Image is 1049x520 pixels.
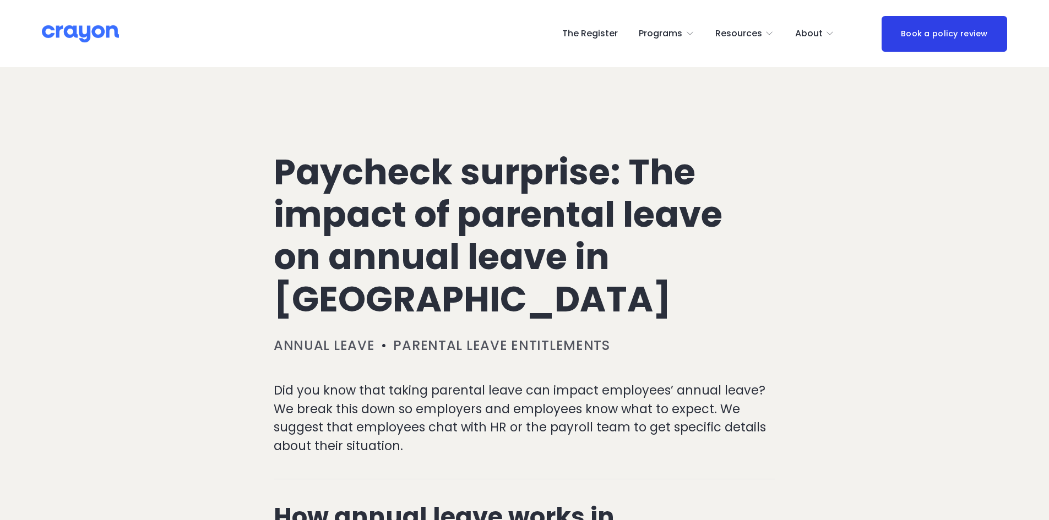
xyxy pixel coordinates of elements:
a: folder dropdown [715,25,774,42]
a: Book a policy review [882,16,1007,52]
a: Parental leave entitlements [393,336,610,354]
span: About [795,26,823,42]
h1: Paycheck surprise: The impact of parental leave on annual leave in [GEOGRAPHIC_DATA] [274,151,775,320]
p: Did you know that taking parental leave can impact employees’ annual leave? We break this down so... [274,381,775,455]
a: The Register [562,25,618,42]
a: folder dropdown [795,25,835,42]
a: folder dropdown [639,25,694,42]
img: Crayon [42,24,119,43]
a: Annual leave [274,336,375,354]
span: Programs [639,26,682,42]
span: Resources [715,26,762,42]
